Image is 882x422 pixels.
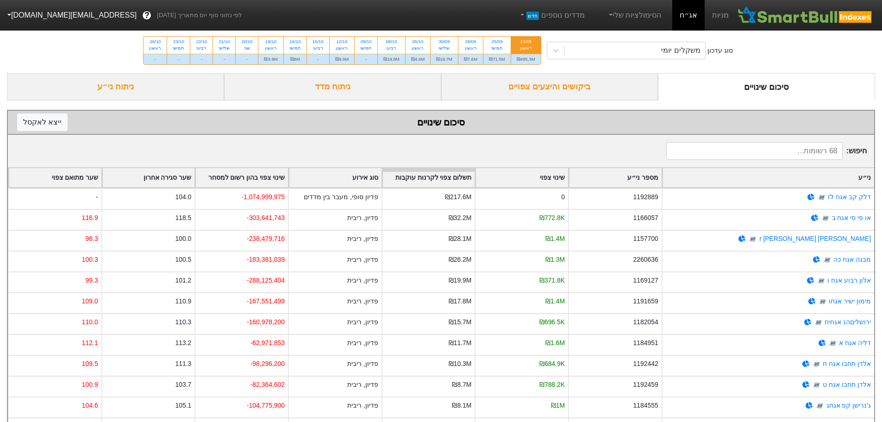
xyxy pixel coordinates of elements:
a: או פי סי אגח ב [832,214,871,221]
div: ₪11.7M [449,338,472,348]
div: ₪32.2M [449,213,472,223]
div: 118.5 [175,213,191,223]
img: tase link [817,193,826,202]
img: SmartBull [736,6,875,25]
div: -183,381,039 [247,255,285,265]
div: 08/10 [383,38,400,45]
div: פדיון, ריבית [347,359,378,369]
div: סיכום שינויים [658,73,875,101]
div: חמישי [173,45,184,51]
div: רביעי [196,45,207,51]
div: -1,074,999,975 [241,192,285,202]
div: 09/10 [360,38,372,45]
div: 112.1 [82,338,98,348]
div: ניתוח ני״ע [7,73,224,101]
div: 104.0 [175,192,191,202]
div: פדיון, ריבית [347,276,378,285]
div: 23/10 [173,38,184,45]
div: רביעי [383,45,400,51]
div: ₪495.3M [511,54,541,64]
div: - [8,188,101,209]
div: ₪7.6M [458,54,483,64]
div: Toggle SortBy [663,168,874,187]
div: Toggle SortBy [195,168,288,187]
div: סיכום שינויים [17,115,865,129]
div: ראשון [335,45,349,51]
div: ראשון [149,45,161,51]
img: tase link [814,318,823,327]
div: Toggle SortBy [9,168,101,187]
div: 1169127 [633,276,658,285]
div: 111.3 [175,359,191,369]
div: ₪28.1M [449,234,472,244]
div: סוג עדכון [707,46,733,56]
div: 109.5 [82,359,98,369]
a: הסימולציות שלי [603,6,665,25]
div: 25/09 [489,38,505,45]
div: ₪1.4M [545,234,565,244]
div: 109.0 [82,296,98,306]
a: מדדים נוספיםחדש [515,6,588,25]
div: שלישי [219,45,230,51]
div: משקלים יומי [661,45,700,56]
div: 105.1 [175,401,191,410]
div: פדיון, ריבית [347,213,378,223]
div: -288,125,404 [247,276,285,285]
div: 101.2 [175,276,191,285]
div: פדיון סופי, מעבר בין מדדים [304,192,378,202]
div: פדיון, ריבית [347,317,378,327]
div: ₪19.9M [449,276,472,285]
img: tase link [818,297,827,306]
div: ראשון [264,45,277,51]
span: ? [144,9,150,22]
input: 68 רשומות... [666,142,843,160]
div: ₪696.5K [539,317,565,327]
div: - [355,54,377,64]
div: ₪8.7M [452,380,471,390]
a: אלדן תחבו אגח ח [823,360,871,367]
div: רביעי [313,45,324,51]
div: - [190,54,213,64]
img: tase link [812,380,821,390]
div: ₪8.1M [452,401,471,410]
div: 1192459 [633,380,658,390]
div: פדיון, ריבית [347,338,378,348]
span: חדש [526,12,539,20]
div: 110.9 [175,296,191,306]
div: 100.5 [175,255,191,265]
a: ירושליםהנ אגחיח [825,318,871,326]
div: 26/10 [149,38,161,45]
div: 21/10 [219,38,230,45]
div: ₪1.6M [545,338,565,348]
div: ₪1M [551,401,565,410]
div: חמישי [289,45,301,51]
div: פדיון, ריבית [347,296,378,306]
a: דלק קב אגח לז [828,193,871,201]
div: 1157700 [633,234,658,244]
div: ₪684.9K [539,359,565,369]
div: -160,978,200 [247,317,285,327]
div: 28/09 [464,38,477,45]
div: 1184951 [633,338,658,348]
a: מבנה אגח כה [833,256,871,263]
div: שני [241,45,252,51]
div: 30/09 [436,38,452,45]
div: ₪71.5M [483,54,511,64]
div: 113.2 [175,338,191,348]
div: 0 [561,192,565,202]
div: 100.0 [175,234,191,244]
span: חיפוש : [666,142,867,160]
div: 116.9 [82,213,98,223]
div: -104,775,900 [247,401,285,410]
div: 1182054 [633,317,658,327]
div: חמישי [489,45,505,51]
div: 1192889 [633,192,658,202]
div: - [144,54,167,64]
div: 99.3 [86,276,98,285]
div: 1192442 [633,359,658,369]
div: ₪1.4M [545,296,565,306]
div: ראשון [517,45,535,51]
div: 20/10 [241,38,252,45]
div: -98,296,200 [250,359,285,369]
div: 1191659 [633,296,658,306]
